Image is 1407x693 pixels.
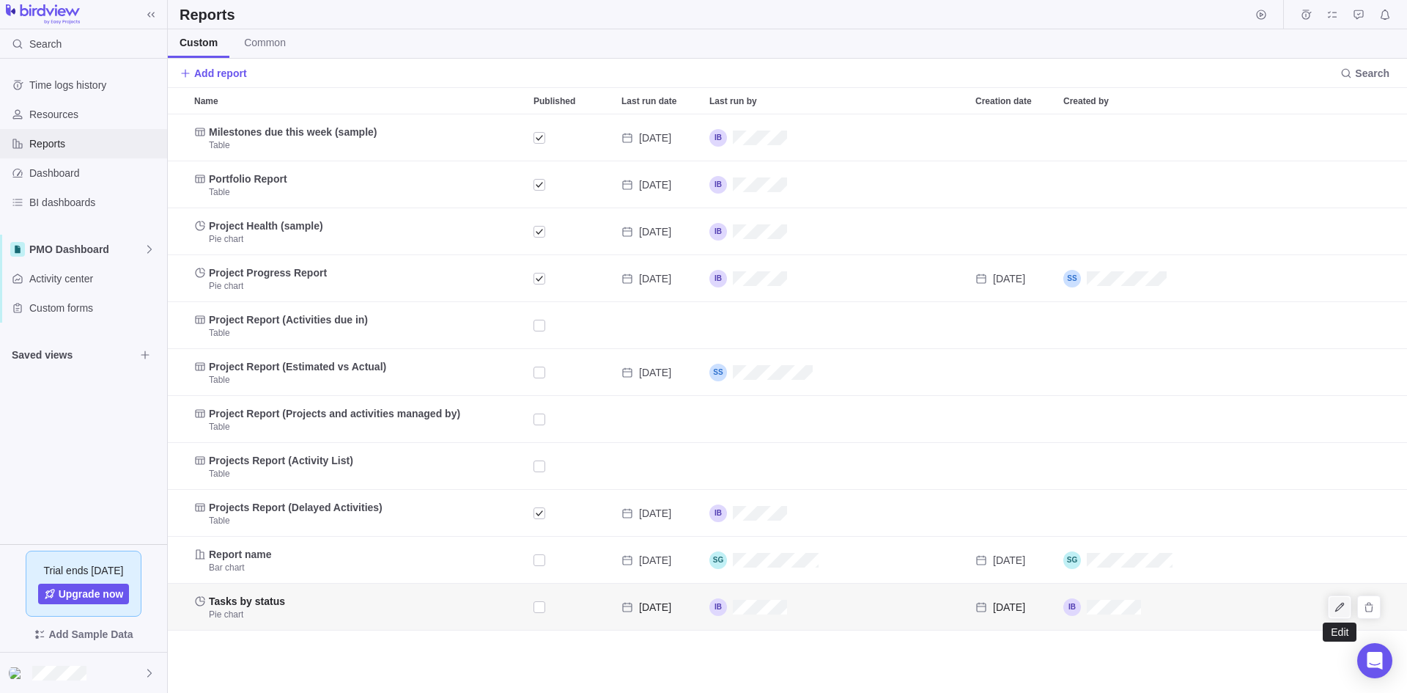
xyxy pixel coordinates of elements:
[232,29,298,58] a: Common
[639,600,671,615] span: Sep 9
[616,88,703,114] div: Last run date
[29,136,161,151] span: Reports
[703,584,970,630] div: Ivan Boggio
[703,208,970,254] div: Ivan Boggio
[188,396,528,443] div: Name
[1359,597,1379,617] span: Delete
[703,349,970,396] div: Last run by
[1057,88,1323,114] div: Created by
[703,490,970,536] div: Ivan Boggio
[703,302,970,349] div: Last run by
[12,348,135,362] span: Saved views
[1329,597,1350,617] span: Edit
[703,349,970,395] div: Shobnom Sultana
[528,88,616,114] div: Published
[709,94,757,109] span: Last run by
[59,587,124,601] span: Upgrade now
[970,302,1057,349] div: Creation date
[209,139,230,151] span: Table
[528,490,616,537] div: Published
[209,219,323,233] span: Project Health (sample)
[970,537,1057,584] div: Creation date
[1057,161,1323,208] div: Created by
[1057,537,1323,584] div: Created by
[616,114,703,161] div: Last run date
[209,515,230,527] span: Table
[188,537,528,584] div: Name
[970,396,1057,443] div: Creation date
[29,242,144,257] span: PMO Dashboard
[209,374,230,386] span: Table
[1334,63,1395,84] span: Search
[621,94,676,109] span: Last run date
[528,114,616,161] div: Published
[616,161,703,208] div: Last run date
[703,255,970,302] div: Last run by
[703,396,970,443] div: Last run by
[1063,94,1109,109] span: Created by
[209,327,230,339] span: Table
[970,349,1057,396] div: Creation date
[1375,11,1395,23] a: Notifications
[703,584,970,631] div: Last run by
[9,664,26,682] div: Ivan Boggio
[188,584,528,631] div: Name
[180,35,218,50] span: Custom
[970,208,1057,255] div: Creation date
[209,609,243,620] span: Pie chart
[29,195,161,210] span: BI dashboards
[48,626,133,643] span: Add Sample Data
[29,107,161,122] span: Resources
[209,453,353,468] span: Projects Report (Activity List)
[6,4,80,25] img: logo
[616,208,703,255] div: Last run date
[1348,4,1369,25] span: Approval requests
[1057,208,1323,255] div: Created by
[703,443,970,490] div: Last run by
[528,255,616,302] div: Published
[1322,11,1343,23] a: My assignments
[528,396,616,443] div: Published
[1057,255,1323,302] div: Created by
[703,537,970,583] div: Sepideh Ghayoumi
[29,78,161,92] span: Time logs history
[703,88,970,114] div: Last run by
[180,4,235,25] h2: Reports
[209,280,243,292] span: Pie chart
[703,114,970,161] div: Ivan Boggio
[703,537,970,584] div: Last run by
[970,443,1057,490] div: Creation date
[616,255,703,302] div: Last run date
[188,88,528,114] div: Name
[528,208,616,255] div: Published
[9,667,26,679] img: Show
[639,131,671,145] span: Sep 9
[1057,490,1323,537] div: Created by
[703,161,970,208] div: Last run by
[1296,11,1316,23] a: Time logs
[188,302,528,349] div: Name
[528,161,616,208] div: Published
[616,584,703,631] div: Last run date
[703,255,970,301] div: Ivan Boggio
[528,302,616,349] div: Published
[38,584,130,604] a: Upgrade now
[703,161,970,208] div: Ivan Boggio
[616,443,703,490] div: Last run date
[993,271,1025,286] span: Sep 3
[188,349,528,396] div: Name
[209,547,272,562] span: Report name
[168,29,229,58] a: Custom
[209,594,285,609] span: Tasks by status
[1057,302,1323,349] div: Created by
[616,537,703,584] div: Last run date
[993,553,1025,568] span: Sep 9
[168,114,1407,693] div: grid
[703,114,970,161] div: Last run by
[1251,4,1271,25] span: Start timer
[180,63,247,84] span: Add report
[209,421,230,433] span: Table
[1355,66,1389,81] span: Search
[528,443,616,490] div: Published
[528,584,616,631] div: Published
